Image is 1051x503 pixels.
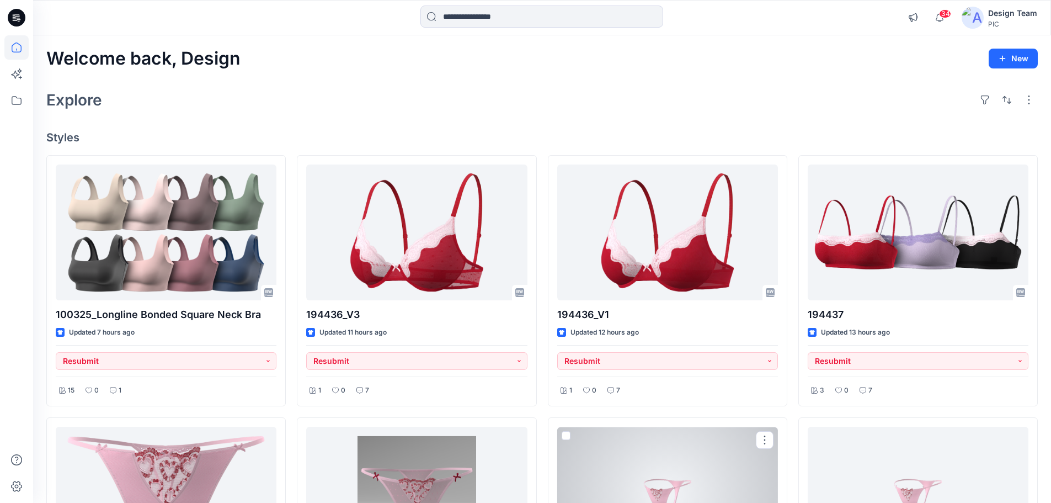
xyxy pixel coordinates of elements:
p: Updated 11 hours ago [319,327,387,338]
p: 194436_V3 [306,307,527,322]
img: avatar [962,7,984,29]
p: 0 [844,385,849,396]
p: Updated 12 hours ago [570,327,639,338]
p: 100325_Longline Bonded Square Neck Bra [56,307,276,322]
p: 0 [341,385,345,396]
p: 0 [94,385,99,396]
p: Updated 7 hours ago [69,327,135,338]
p: 15 [68,385,74,396]
p: 194437 [808,307,1028,322]
p: 7 [365,385,369,396]
h2: Explore [46,91,102,109]
p: 3 [820,385,824,396]
span: 34 [939,9,951,18]
a: 100325_Longline Bonded Square Neck Bra [56,165,276,301]
p: 0 [592,385,596,396]
p: 1 [318,385,321,396]
a: 194436_V1 [557,165,778,301]
p: 7 [616,385,620,396]
p: 1 [569,385,572,396]
button: New [989,49,1038,68]
h4: Styles [46,131,1038,144]
p: 1 [119,385,121,396]
a: 194436_V3 [306,165,527,301]
a: 194437 [808,165,1028,301]
p: 194436_V1 [557,307,778,322]
p: Updated 13 hours ago [821,327,890,338]
div: PIC [988,20,1037,28]
h2: Welcome back, Design [46,49,241,69]
p: 7 [868,385,872,396]
div: Design Team [988,7,1037,20]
